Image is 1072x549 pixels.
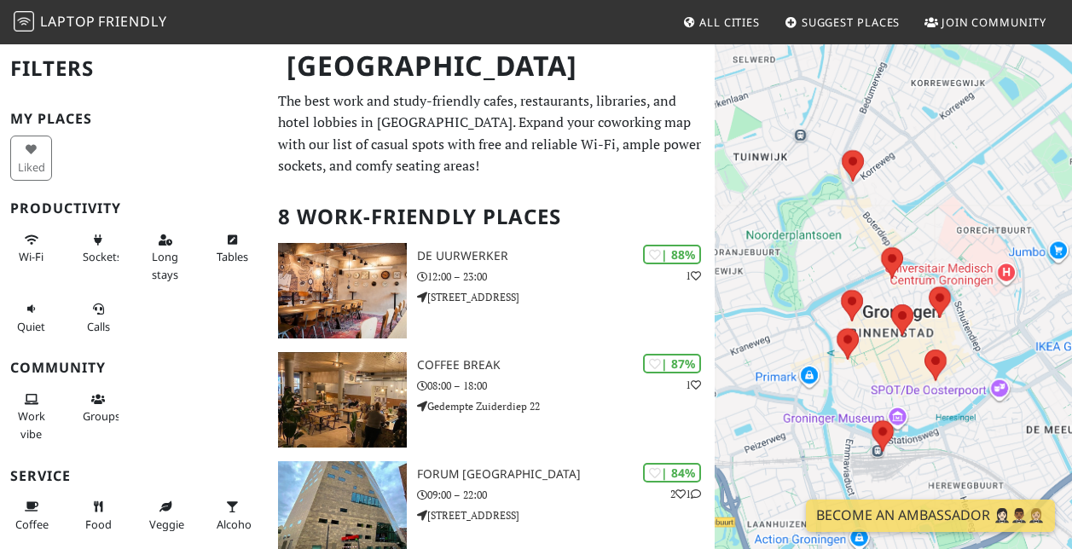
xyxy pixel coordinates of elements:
div: | 88% [643,245,701,264]
span: People working [18,408,45,441]
a: All Cities [675,7,767,38]
p: 1 [686,268,701,284]
p: Gedempte Zuiderdiep 22 [417,398,715,414]
h1: [GEOGRAPHIC_DATA] [273,43,711,90]
span: Work-friendly tables [217,249,248,264]
img: Coffee Break [278,352,407,448]
a: LaptopFriendly LaptopFriendly [14,8,167,38]
h2: 8 Work-Friendly Places [278,191,704,243]
div: | 84% [643,463,701,483]
h3: Service [10,468,258,484]
button: Wi-Fi [10,226,52,271]
p: [STREET_ADDRESS] [417,289,715,305]
button: Work vibe [10,385,52,448]
h3: De Uurwerker [417,249,715,263]
p: 08:00 – 18:00 [417,378,715,394]
a: Suggest Places [778,7,907,38]
span: Group tables [83,408,120,424]
button: Sockets [78,226,119,271]
p: The best work and study-friendly cafes, restaurants, libraries, and hotel lobbies in [GEOGRAPHIC_... [278,90,704,177]
button: Food [78,493,119,538]
button: Quiet [10,295,52,340]
div: | 87% [643,354,701,373]
a: Join Community [918,7,1053,38]
span: Power sockets [83,249,122,264]
p: 1 [686,377,701,393]
button: Alcohol [212,493,253,538]
button: Groups [78,385,119,431]
span: All Cities [699,14,760,30]
img: LaptopFriendly [14,11,34,32]
span: Video/audio calls [87,319,110,334]
span: Friendly [98,12,166,31]
p: 2 1 [670,486,701,502]
span: Join Community [942,14,1046,30]
a: Coffee Break | 87% 1 Coffee Break 08:00 – 18:00 Gedempte Zuiderdiep 22 [268,352,715,448]
p: [STREET_ADDRESS] [417,507,715,523]
span: Food [85,517,112,532]
h3: Productivity [10,200,258,217]
span: Coffee [15,517,49,532]
p: 09:00 – 22:00 [417,487,715,503]
h2: Filters [10,43,258,95]
h3: Forum [GEOGRAPHIC_DATA] [417,467,715,482]
span: Veggie [149,517,184,532]
h3: Community [10,360,258,376]
button: Coffee [10,493,52,538]
p: 12:00 – 23:00 [417,269,715,285]
span: Alcohol [217,517,254,532]
span: Quiet [17,319,45,334]
img: De Uurwerker [278,243,407,338]
h3: Coffee Break [417,358,715,373]
span: Stable Wi-Fi [19,249,43,264]
a: De Uurwerker | 88% 1 De Uurwerker 12:00 – 23:00 [STREET_ADDRESS] [268,243,715,338]
button: Long stays [144,226,186,288]
button: Tables [212,226,253,271]
button: Calls [78,295,119,340]
button: Veggie [144,493,186,538]
span: Laptop [40,12,96,31]
span: Long stays [152,249,178,281]
span: Suggest Places [802,14,901,30]
h3: My Places [10,111,258,127]
a: Become an Ambassador 🤵🏻‍♀️🤵🏾‍♂️🤵🏼‍♀️ [806,500,1055,532]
